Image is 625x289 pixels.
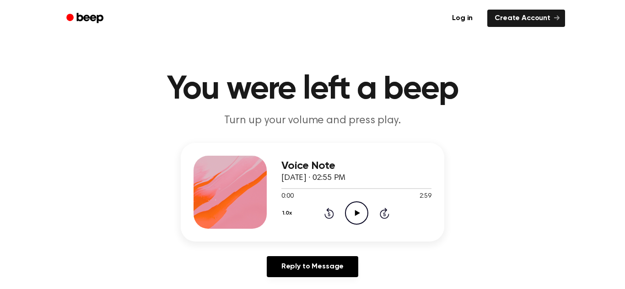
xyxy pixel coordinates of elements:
[443,8,482,29] a: Log in
[281,192,293,201] span: 0:00
[281,174,345,182] span: [DATE] · 02:55 PM
[137,113,488,128] p: Turn up your volume and press play.
[281,160,431,172] h3: Voice Note
[281,205,295,221] button: 1.0x
[60,10,112,27] a: Beep
[487,10,565,27] a: Create Account
[78,73,547,106] h1: You were left a beep
[420,192,431,201] span: 2:59
[267,256,358,277] a: Reply to Message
